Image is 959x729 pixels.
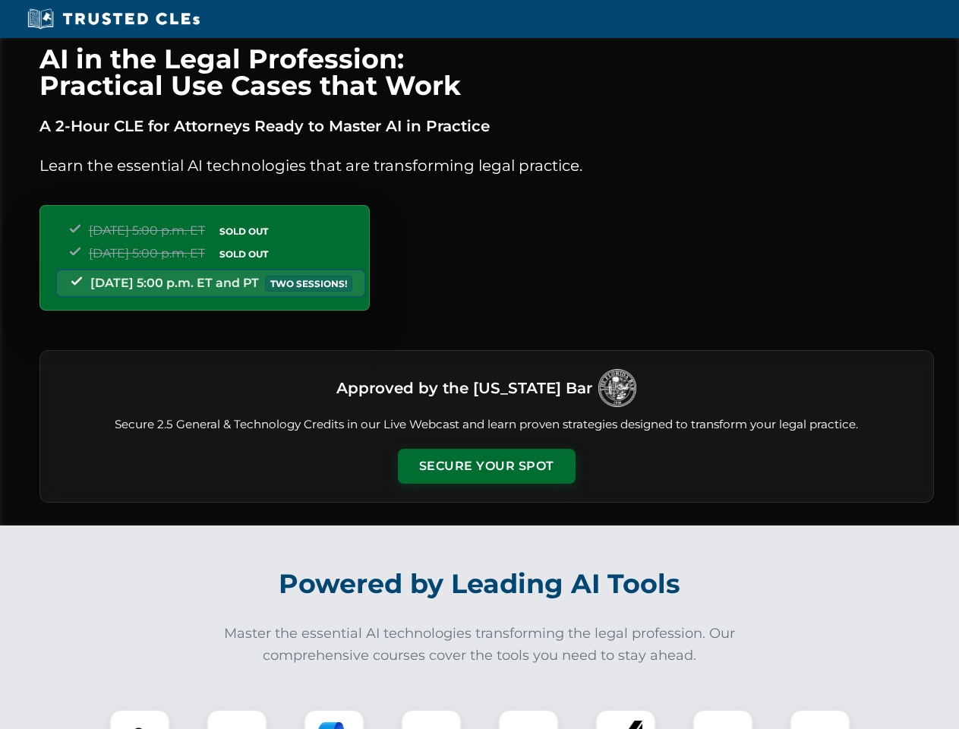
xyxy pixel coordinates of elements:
img: Logo [598,369,636,407]
img: Trusted CLEs [23,8,204,30]
span: [DATE] 5:00 p.m. ET [89,223,205,238]
p: Learn the essential AI technologies that are transforming legal practice. [39,153,934,178]
button: Secure Your Spot [398,449,576,484]
h2: Powered by Leading AI Tools [59,557,901,611]
span: [DATE] 5:00 p.m. ET [89,246,205,260]
span: SOLD OUT [214,246,273,262]
h3: Approved by the [US_STATE] Bar [336,374,592,402]
p: Secure 2.5 General & Technology Credits in our Live Webcast and learn proven strategies designed ... [58,416,915,434]
h1: AI in the Legal Profession: Practical Use Cases that Work [39,46,934,99]
p: A 2-Hour CLE for Attorneys Ready to Master AI in Practice [39,114,934,138]
span: SOLD OUT [214,223,273,239]
p: Master the essential AI technologies transforming the legal profession. Our comprehensive courses... [214,623,746,667]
